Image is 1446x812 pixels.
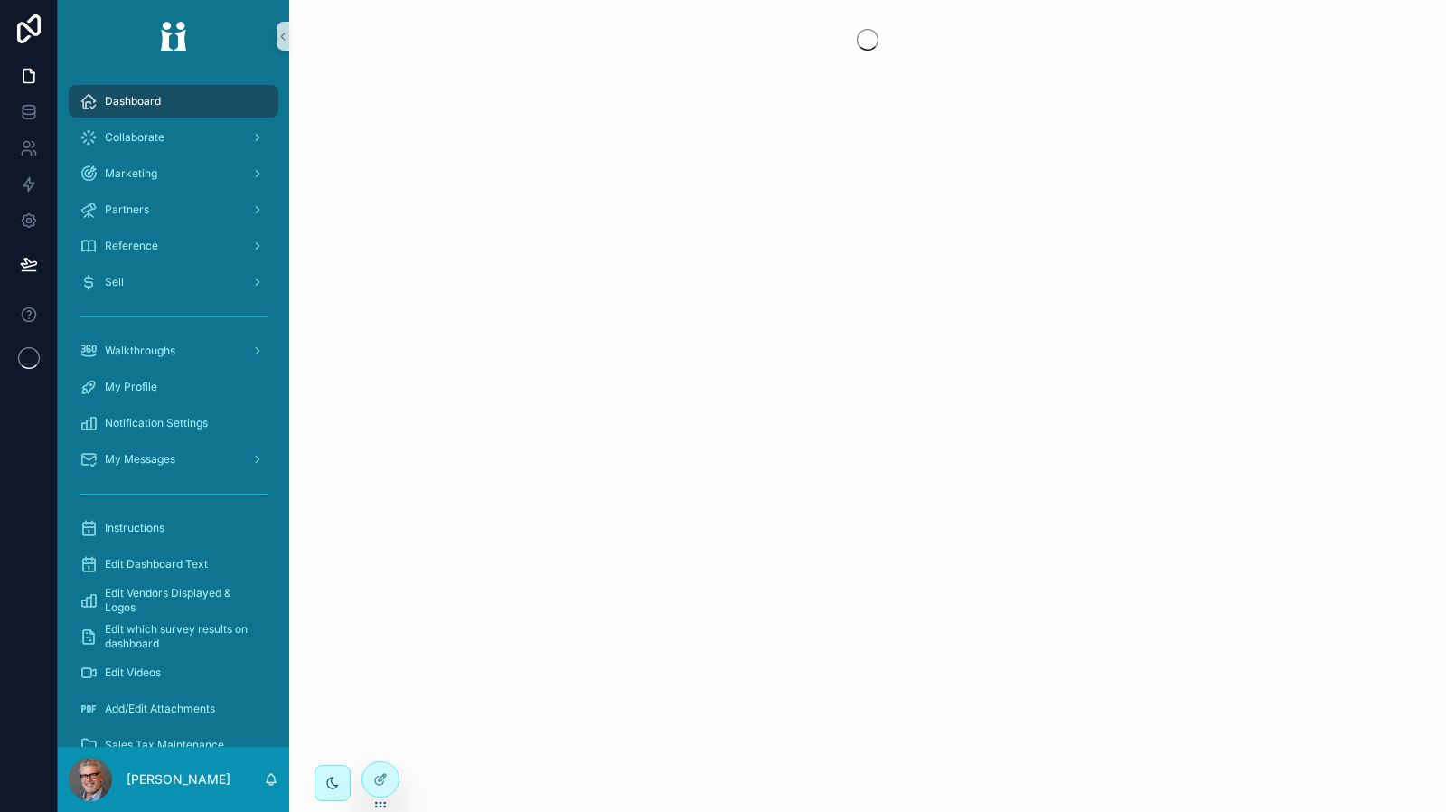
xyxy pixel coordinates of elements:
span: Marketing [105,166,157,181]
span: Dashboard [105,94,161,109]
a: Partners [69,194,278,226]
a: Reference [69,230,278,262]
span: Notification Settings [105,416,208,430]
a: Sell [69,266,278,298]
span: My Profile [105,380,157,394]
a: Edit which survey results on dashboard [69,620,278,653]
a: Edit Dashboard Text [69,548,278,581]
span: Reference [105,239,158,253]
a: Instructions [69,512,278,544]
div: scrollable content [58,72,289,747]
span: Edit Dashboard Text [105,557,208,571]
a: Marketing [69,157,278,190]
span: Collaborate [105,130,164,145]
span: Walkthroughs [105,344,175,358]
a: Sales Tax Maintenance [69,729,278,761]
span: Sales Tax Maintenance [105,738,224,752]
a: Edit Vendors Displayed & Logos [69,584,278,617]
a: Add/Edit Attachments [69,693,278,725]
a: Dashboard [69,85,278,118]
a: My Profile [69,371,278,403]
span: Add/Edit Attachments [105,702,215,716]
p: [PERSON_NAME] [127,770,230,788]
span: Sell [105,275,124,289]
a: Notification Settings [69,407,278,439]
a: Walkthroughs [69,335,278,367]
a: Collaborate [69,121,278,154]
a: My Messages [69,443,278,476]
span: Edit Videos [105,666,161,680]
span: Partners [105,203,149,217]
span: Edit which survey results on dashboard [105,622,260,651]
span: My Messages [105,452,175,467]
img: App logo [148,22,199,51]
span: Instructions [105,521,164,535]
span: Edit Vendors Displayed & Logos [105,586,260,615]
a: Edit Videos [69,656,278,689]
